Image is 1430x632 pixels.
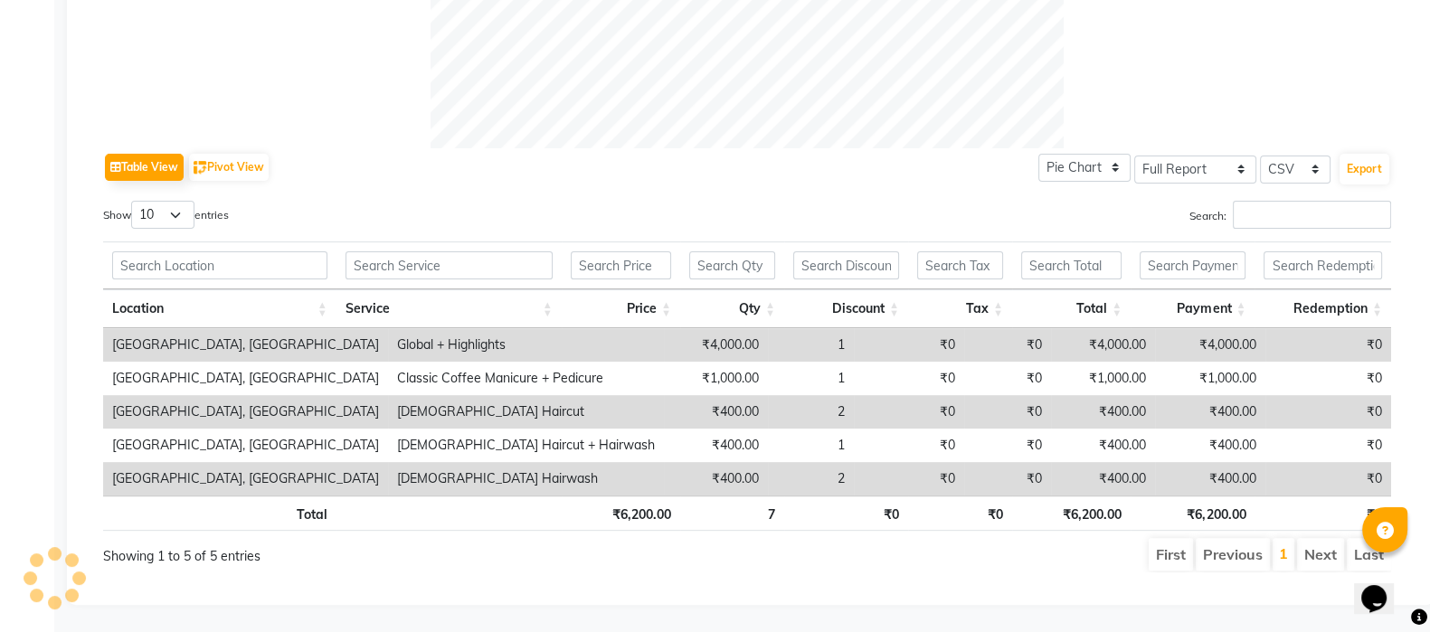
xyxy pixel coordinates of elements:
img: pivot.png [194,161,207,175]
td: ₹0 [964,395,1051,429]
td: ₹400.00 [664,429,768,462]
label: Search: [1189,201,1391,229]
input: Search Tax [917,251,1003,279]
a: 1 [1279,544,1288,562]
td: ₹400.00 [1051,395,1155,429]
th: Payment: activate to sort column ascending [1131,289,1255,328]
input: Search: [1233,201,1391,229]
td: ₹0 [1265,429,1391,462]
td: 2 [768,462,854,495]
button: Export [1340,154,1389,184]
th: 7 [680,495,784,531]
input: Search Price [571,251,671,279]
input: Search Redemption [1264,251,1382,279]
th: ₹0 [784,495,908,531]
select: Showentries [131,201,194,229]
td: ₹0 [1265,395,1391,429]
td: ₹0 [854,362,964,395]
td: ₹400.00 [1051,462,1155,495]
td: ₹0 [854,462,964,495]
input: Search Discount [793,251,899,279]
button: Pivot View [189,154,269,181]
td: ₹400.00 [664,462,768,495]
input: Search Location [112,251,327,279]
td: ₹1,000.00 [1051,362,1155,395]
td: [DEMOGRAPHIC_DATA] Hairwash [388,462,664,495]
input: Search Qty [689,251,775,279]
div: Showing 1 to 5 of 5 entries [103,536,624,566]
label: Show entries [103,201,229,229]
td: 1 [768,429,854,462]
th: Discount: activate to sort column ascending [784,289,908,328]
td: ₹400.00 [1155,462,1266,495]
td: ₹1,000.00 [1155,362,1266,395]
td: [GEOGRAPHIC_DATA], [GEOGRAPHIC_DATA] [103,328,388,362]
td: Global + Highlights [388,328,664,362]
th: Total [103,495,336,531]
td: ₹0 [854,429,964,462]
th: Redemption: activate to sort column ascending [1255,289,1391,328]
td: ₹0 [1265,462,1391,495]
td: [GEOGRAPHIC_DATA], [GEOGRAPHIC_DATA] [103,429,388,462]
td: ₹400.00 [664,395,768,429]
th: Total: activate to sort column ascending [1012,289,1131,328]
td: 1 [768,328,854,362]
td: 2 [768,395,854,429]
input: Search Total [1021,251,1122,279]
td: ₹0 [1265,362,1391,395]
th: Service: activate to sort column ascending [336,289,562,328]
td: ₹0 [1265,328,1391,362]
th: ₹0 [908,495,1012,531]
td: ₹4,000.00 [1155,328,1266,362]
th: Location: activate to sort column ascending [103,289,336,328]
td: [GEOGRAPHIC_DATA], [GEOGRAPHIC_DATA] [103,362,388,395]
input: Search Payment [1140,251,1245,279]
td: ₹0 [854,328,964,362]
td: ₹0 [964,462,1051,495]
td: ₹400.00 [1155,395,1266,429]
td: Classic Coffee Manicure + Pedicure [388,362,664,395]
td: ₹4,000.00 [664,328,768,362]
td: ₹400.00 [1155,429,1266,462]
td: 1 [768,362,854,395]
td: [GEOGRAPHIC_DATA], [GEOGRAPHIC_DATA] [103,462,388,495]
td: ₹0 [854,395,964,429]
th: ₹6,200.00 [1012,495,1131,531]
th: Qty: activate to sort column ascending [680,289,784,328]
th: ₹6,200.00 [562,495,680,531]
td: ₹0 [964,429,1051,462]
th: ₹6,200.00 [1131,495,1255,531]
td: ₹4,000.00 [1051,328,1155,362]
iframe: chat widget [1354,560,1412,614]
td: [GEOGRAPHIC_DATA], [GEOGRAPHIC_DATA] [103,395,388,429]
td: ₹400.00 [1051,429,1155,462]
button: Table View [105,154,184,181]
td: ₹1,000.00 [664,362,768,395]
th: Tax: activate to sort column ascending [908,289,1012,328]
input: Search Service [346,251,553,279]
td: [DEMOGRAPHIC_DATA] Haircut + Hairwash [388,429,664,462]
td: ₹0 [964,362,1051,395]
th: ₹0 [1255,495,1391,531]
td: ₹0 [964,328,1051,362]
td: [DEMOGRAPHIC_DATA] Haircut [388,395,664,429]
th: Price: activate to sort column ascending [562,289,680,328]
